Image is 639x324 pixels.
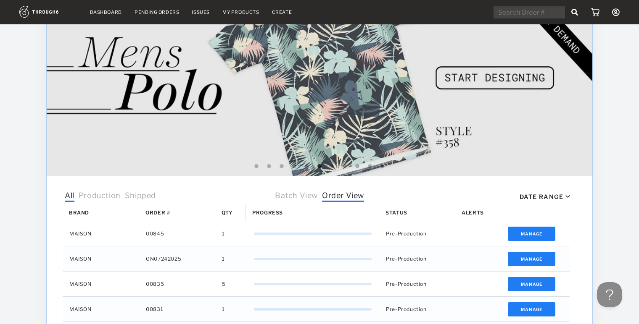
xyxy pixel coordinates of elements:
[65,191,74,202] span: All
[63,297,570,322] div: Press SPACE to select this row.
[341,162,349,171] button: 8
[252,162,261,171] button: 1
[125,191,156,202] span: Shipped
[19,6,77,18] img: logo.1c10ca64.svg
[315,162,324,171] button: 6
[508,252,555,266] button: Manage
[222,304,225,315] span: 1
[508,277,555,291] button: Manage
[139,297,215,321] div: 00831
[79,191,121,202] span: Production
[379,246,455,271] div: Pre-Production
[222,279,226,290] span: 5
[252,209,283,216] span: Progress
[63,272,570,297] div: Press SPACE to select this row.
[328,162,336,171] button: 7
[63,272,139,296] div: MAISON
[303,162,311,171] button: 5
[145,209,170,216] span: Order #
[462,209,484,216] span: Alerts
[63,246,570,272] div: Press SPACE to select this row.
[353,162,362,171] button: 9
[379,221,455,246] div: Pre-Production
[90,9,122,15] a: Dashboard
[222,253,225,264] span: 1
[378,162,387,171] button: 11
[366,162,374,171] button: 10
[63,246,139,271] div: MAISON
[386,209,407,216] span: Status
[597,282,622,307] iframe: Toggle Customer Support
[139,272,215,296] div: 00835
[69,209,89,216] span: Brand
[63,221,139,246] div: MAISON
[63,221,570,246] div: Press SPACE to select this row.
[139,221,215,246] div: 00845
[222,228,225,239] span: 1
[275,191,318,202] span: Batch View
[222,9,259,15] a: My Products
[322,191,364,202] span: Order View
[565,195,570,198] img: icon_caret_down_black.69fb8af9.svg
[272,9,292,15] a: Create
[591,8,599,16] img: icon_cart.dab5cea1.svg
[379,297,455,321] div: Pre-Production
[494,6,565,18] input: Search Order #
[135,9,179,15] a: Pending Orders
[290,162,298,171] button: 4
[139,246,215,271] div: GN07242025
[508,227,555,241] button: Manage
[277,162,286,171] button: 3
[222,209,233,216] span: Qty
[508,302,555,316] button: Manage
[265,162,273,171] button: 2
[192,9,210,15] a: Issues
[520,193,563,200] div: Date Range
[379,272,455,296] div: Pre-Production
[63,297,139,321] div: MAISON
